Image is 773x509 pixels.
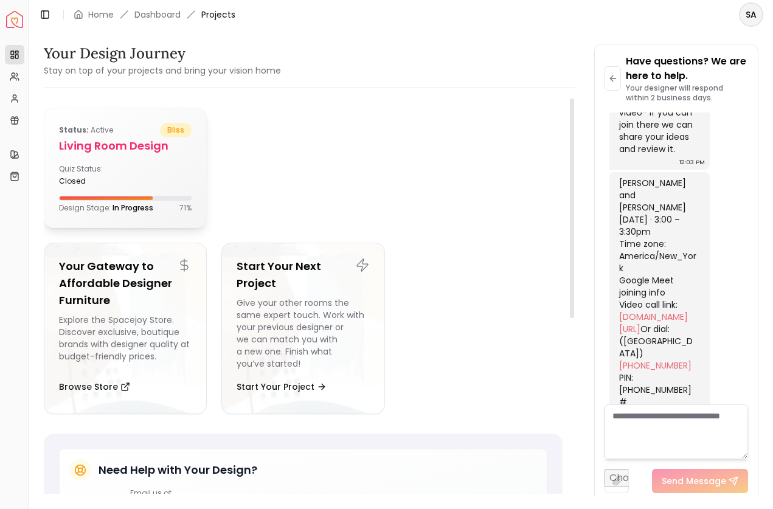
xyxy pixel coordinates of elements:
[59,137,192,154] h5: Living Room design
[626,54,748,83] p: Have questions? We are here to help.
[619,311,688,335] a: [DOMAIN_NAME][URL]
[237,258,369,292] h5: Start Your Next Project
[134,9,181,21] a: Dashboard
[739,2,763,27] button: SA
[44,64,281,77] small: Stay on top of your projects and bring your vision home
[59,203,153,213] p: Design Stage:
[59,123,113,137] p: active
[59,258,192,309] h5: Your Gateway to Affordable Designer Furniture
[44,44,281,63] h3: Your Design Journey
[59,164,120,186] div: Quiz Status:
[74,9,235,21] nav: breadcrumb
[6,11,23,28] a: Spacejoy
[59,176,120,186] div: closed
[88,9,114,21] a: Home
[619,359,692,372] a: [PHONE_NUMBER]
[237,375,327,399] button: Start Your Project
[626,83,748,103] p: Your designer will respond within 2 business days.
[237,297,369,370] div: Give your other rooms the same expert touch. Work with your previous designer or we can match you...
[679,156,705,168] div: 12:03 PM
[221,243,384,414] a: Start Your Next ProjectGive your other rooms the same expert touch. Work with your previous desig...
[44,243,207,414] a: Your Gateway to Affordable Designer FurnitureExplore the Spacejoy Store. Discover exclusive, bout...
[740,4,762,26] span: SA
[130,488,202,498] p: Email us at
[160,123,192,137] span: bliss
[59,375,130,399] button: Browse Store
[201,9,235,21] span: Projects
[113,203,153,213] span: In Progress
[59,125,89,135] b: Status:
[59,314,192,370] div: Explore the Spacejoy Store. Discover exclusive, boutique brands with designer quality at budget-f...
[99,462,257,479] h5: Need Help with Your Design?
[619,177,698,457] div: [PERSON_NAME] and [PERSON_NAME] [DATE] · 3:00 – 3:30pm Time zone: America/New_York Google Meet jo...
[179,203,192,213] p: 71 %
[6,11,23,28] img: Spacejoy Logo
